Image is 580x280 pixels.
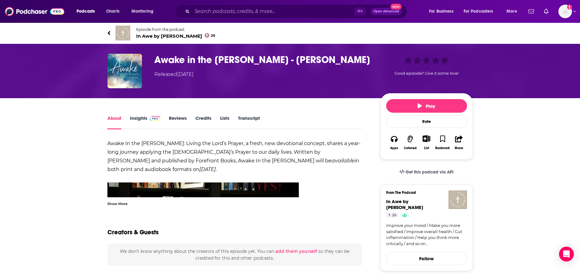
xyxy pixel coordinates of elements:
[386,199,423,210] span: In Awe by [PERSON_NAME]
[558,5,572,18] button: Show profile menu
[107,115,121,129] a: About
[115,26,130,40] img: In Awe by Bruce
[386,199,423,210] a: In Awe by Bruce
[435,131,451,154] button: Bookmark
[541,6,551,17] a: Show notifications dropdown
[77,7,95,16] span: Podcasts
[238,115,260,129] a: Transcript
[418,131,434,154] div: Show More ButtonList
[354,7,366,15] span: ⌘ K
[68,36,104,40] div: Keywords by Traffic
[371,8,402,15] button: Open AdvancedNew
[386,99,467,113] button: Play
[390,146,398,150] div: Apps
[131,7,153,16] span: Monitoring
[211,34,215,37] span: 26
[386,115,467,128] div: Rate
[460,6,502,16] button: open menu
[502,6,525,16] button: open menu
[154,71,194,78] div: Released [DATE]
[199,166,216,172] em: [DATE]
[220,115,229,129] a: Lists
[420,135,433,142] button: Show More Button
[558,5,572,18] span: Logged in as KellyG
[386,213,399,218] a: 26
[107,228,159,236] h2: Creators & Guests
[464,7,493,16] span: For Podcasters
[402,131,418,154] button: Listened
[332,158,355,164] em: available
[127,6,161,16] button: open menu
[435,146,450,150] div: Bookmark
[10,10,15,15] img: logo_orange.svg
[424,146,429,150] div: List
[394,165,459,180] a: Get this podcast via API
[386,252,467,265] button: Follow
[449,190,467,209] img: In Awe by Bruce
[107,140,184,146] a: Awake In the [PERSON_NAME]
[150,116,161,121] img: Podchaser Pro
[17,36,22,41] img: tab_domain_overview_orange.svg
[192,6,354,16] input: Search podcasts, credits, & more...
[275,249,317,254] button: add them yourself
[386,131,402,154] button: Apps
[386,190,462,195] h3: From The Podcast
[451,131,467,154] button: Share
[394,71,459,76] span: Good episode? Give it some love!
[136,33,215,39] span: In Awe by [PERSON_NAME]
[404,146,417,150] div: Listened
[507,7,517,16] span: More
[567,5,572,10] svg: Add a profile image
[61,36,66,41] img: tab_keywords_by_traffic_grey.svg
[425,6,461,16] button: open menu
[107,54,142,88] img: Awake in the Dawn - Craig Smith
[106,7,119,16] span: Charts
[130,115,161,129] a: InsightsPodchaser Pro
[154,54,370,66] h1: Awake in the Dawn - Craig Smith
[526,6,536,17] a: Show notifications dropdown
[195,115,211,129] a: Credits
[10,16,15,21] img: website_grey.svg
[373,10,399,13] span: Open Advanced
[17,10,30,15] div: v 4.0.25
[169,115,187,129] a: Reviews
[181,4,413,19] div: Search podcasts, credits, & more...
[107,26,473,40] a: In Awe by BruceEpisode from the podcastIn Awe by [PERSON_NAME]26
[418,103,435,109] span: Play
[120,249,349,261] span: We don't know anything about the creators of this episode yet . You can so they can be credited f...
[23,36,55,40] div: Domain Overview
[559,247,574,261] div: Open Intercom Messenger
[184,140,244,146] strong: : Living the Lord’s Prayer,
[136,27,215,32] span: Episode from the podcast
[72,6,103,16] button: open menu
[406,169,453,175] span: Get this podcast via API
[5,6,64,17] img: Podchaser - Follow, Share and Rate Podcasts
[429,7,453,16] span: For Business
[386,223,467,247] a: Improve your mood / Make you more satisfied / Improve overall health / Cut inflammation / Help yo...
[390,4,402,10] span: New
[102,6,123,16] a: Charts
[392,212,396,219] span: 26
[558,5,572,18] img: User Profile
[455,146,463,150] div: Share
[16,16,68,21] div: Domain: [DOMAIN_NAME]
